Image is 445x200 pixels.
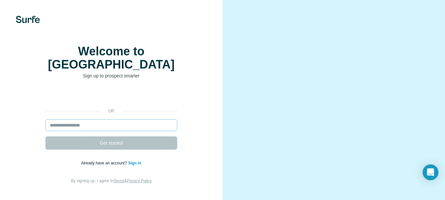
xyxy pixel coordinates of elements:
a: Sign in [128,161,141,165]
p: Sign up to prospect smarter [45,72,177,79]
a: Privacy Policy [127,179,152,183]
h1: Welcome to [GEOGRAPHIC_DATA] [45,45,177,71]
p: or [101,108,122,114]
span: By signing up, I agree to & [71,179,152,183]
div: Open Intercom Messenger [423,164,438,180]
span: Already have an account? [81,161,128,165]
a: Terms [114,179,125,183]
iframe: Sign in with Google Button [42,89,181,103]
img: Surfe's logo [16,16,40,23]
